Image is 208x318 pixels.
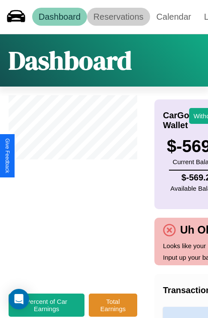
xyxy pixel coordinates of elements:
div: Open Intercom Messenger [9,289,29,309]
div: Give Feedback [4,138,10,173]
a: Reservations [87,8,150,26]
button: Total Earnings [89,294,137,317]
a: Dashboard [32,8,87,26]
button: Percent of Car Earnings [9,294,84,317]
h1: Dashboard [9,43,132,78]
h4: CarGo Wallet [163,111,189,130]
a: Calendar [150,8,198,26]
